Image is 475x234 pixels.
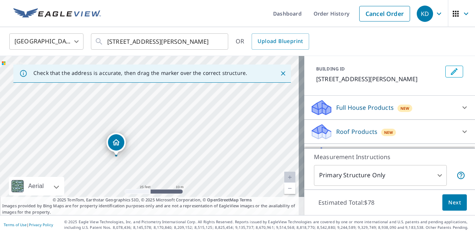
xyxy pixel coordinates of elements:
[316,75,442,83] p: [STREET_ADDRESS][PERSON_NAME]
[278,69,288,78] button: Close
[107,31,213,52] input: Search by address or latitude-longitude
[9,177,64,195] div: Aerial
[310,123,469,141] div: Roof ProductsNew
[400,105,410,111] span: New
[4,222,27,227] a: Terms of Use
[26,177,46,195] div: Aerial
[316,66,345,72] p: BUILDING ID
[33,70,247,76] p: Check that the address is accurate, then drag the marker over the correct structure.
[107,133,126,156] div: Dropped pin, building 1, Residential property, 4719 Wexmoor Dr Kokomo, IN 46902
[240,197,252,202] a: Terms
[258,37,303,46] span: Upload Blueprint
[417,6,433,22] div: KD
[314,165,447,186] div: Primary Structure Only
[207,197,238,202] a: OpenStreetMap
[445,66,463,78] button: Edit building 1
[448,198,461,207] span: Next
[312,194,380,211] p: Estimated Total: $78
[9,31,83,52] div: [GEOGRAPHIC_DATA]
[236,33,309,50] div: OR
[4,223,53,227] p: |
[384,129,393,135] span: New
[314,152,465,161] p: Measurement Instructions
[336,127,377,136] p: Roof Products
[442,194,467,211] button: Next
[13,8,101,19] img: EV Logo
[310,147,469,165] div: Solar ProductsNew
[336,103,394,112] p: Full House Products
[310,99,469,116] div: Full House ProductsNew
[284,172,295,183] a: Current Level 20, Zoom In Disabled
[359,6,410,22] a: Cancel Order
[53,197,252,203] span: © 2025 TomTom, Earthstar Geographics SIO, © 2025 Microsoft Corporation, ©
[252,33,309,50] a: Upload Blueprint
[284,183,295,194] a: Current Level 20, Zoom Out
[29,222,53,227] a: Privacy Policy
[64,219,471,230] p: © 2025 Eagle View Technologies, Inc. and Pictometry International Corp. All Rights Reserved. Repo...
[456,171,465,180] span: Your report will include only the primary structure on the property. For example, a detached gara...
